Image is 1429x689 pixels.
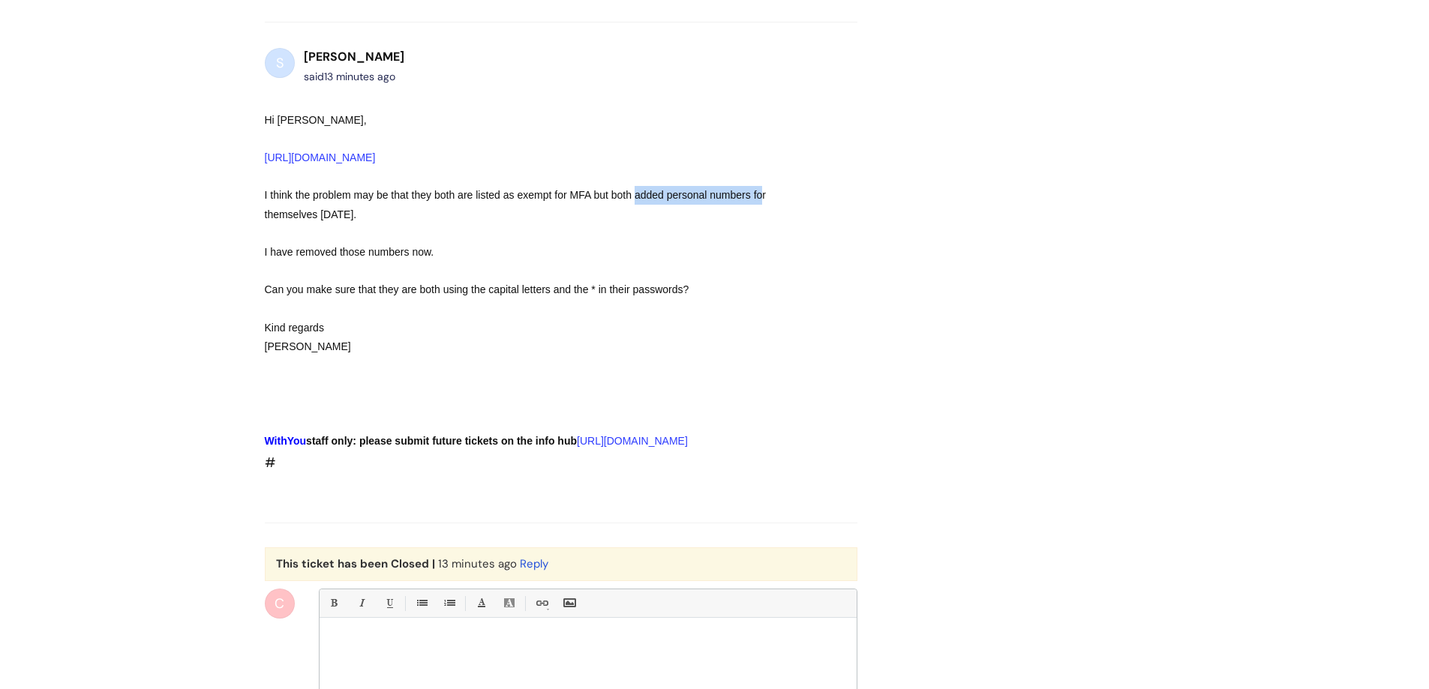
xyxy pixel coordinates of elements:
[276,556,435,571] b: This ticket has been Closed |
[324,70,395,83] span: Tue, 2 Sep, 2025 at 12:20 PM
[577,435,688,447] a: [URL][DOMAIN_NAME]
[472,594,491,613] a: Font Color
[500,594,518,613] a: Back Color
[520,556,548,571] a: Reply
[265,48,295,78] div: S
[304,49,404,64] b: [PERSON_NAME]
[352,594,371,613] a: Italic (Ctrl-I)
[560,594,578,613] a: Insert Image...
[265,246,434,258] span: ​I have removed those numbers now.
[265,111,803,475] div: #
[265,283,689,295] span: ​Can you make sure that they are both using the capital letters and the * in their passwords?
[265,340,351,352] span: ​[PERSON_NAME]
[265,435,578,447] strong: staff only: please submit future tickets on the info hub
[265,322,324,334] span: ​Kind regards
[412,594,431,613] a: • Unordered List (Ctrl-Shift-7)
[440,594,458,613] a: 1. Ordered List (Ctrl-Shift-8)
[438,556,517,571] span: Tue, 2 Sep, 2025 at 12:20 PM
[265,151,376,163] a: [URL][DOMAIN_NAME]
[265,189,767,220] span: ​I think the problem may be that they both are listed as exempt for MFA but both added personal n...
[265,435,307,447] span: WithYou
[324,594,343,613] a: Bold (Ctrl-B)
[532,594,551,613] a: Link
[265,111,803,168] div: Hi [PERSON_NAME],
[265,589,295,619] div: C
[304,67,404,86] div: said
[380,594,398,613] a: Underline(Ctrl-U)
